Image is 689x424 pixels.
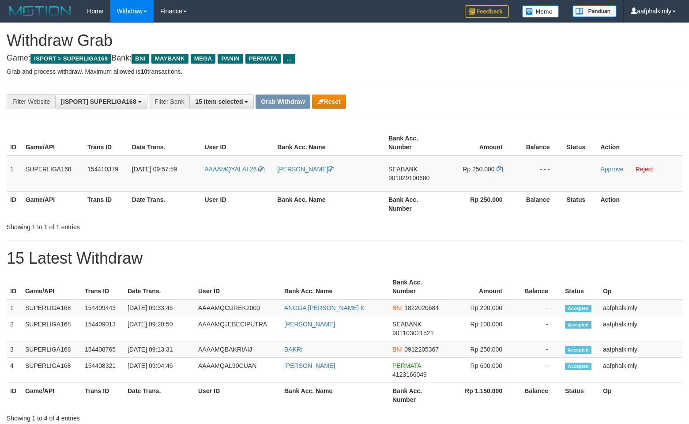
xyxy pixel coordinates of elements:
[563,130,597,155] th: Status
[124,274,195,299] th: Date Trans.
[7,219,280,231] div: Showing 1 to 1 of 1 entries
[516,383,561,408] th: Balance
[124,316,195,341] td: [DATE] 09:20:50
[87,166,118,173] span: 154410379
[7,341,22,358] td: 3
[22,191,84,216] th: Game/API
[191,54,216,64] span: MEGA
[124,341,195,358] td: [DATE] 09:13:31
[385,130,445,155] th: Bank Acc. Number
[284,321,335,328] a: [PERSON_NAME]
[81,274,124,299] th: Trans ID
[151,54,188,64] span: MAYBANK
[7,316,22,341] td: 2
[389,274,447,299] th: Bank Acc. Number
[281,383,389,408] th: Bank Acc. Name
[392,304,403,311] span: BNI
[516,274,561,299] th: Balance
[55,94,147,109] button: [ISPORT] SUPERLIGA168
[445,130,516,155] th: Amount
[389,383,447,408] th: Bank Acc. Number
[600,166,623,173] a: Approve
[204,166,264,173] a: AAAAMQYALAL26
[516,191,563,216] th: Balance
[599,316,682,341] td: aafphalkimly
[81,341,124,358] td: 154408765
[497,166,503,173] a: Copy 250000 to clipboard
[522,5,559,18] img: Button%20Memo.svg
[561,383,599,408] th: Status
[277,166,334,173] a: [PERSON_NAME]
[274,130,385,155] th: Bank Acc. Name
[392,329,433,337] span: Copy 901103021521 to clipboard
[204,166,256,173] span: AAAAMQYALAL26
[7,358,22,383] td: 4
[447,316,516,341] td: Rp 100,000
[218,54,243,64] span: PANIN
[124,383,195,408] th: Date Trans.
[599,274,682,299] th: Op
[81,383,124,408] th: Trans ID
[22,358,81,383] td: SUPERLIGA168
[388,174,429,182] span: Copy 901029100680 to clipboard
[7,67,682,76] p: Grab and process withdraw. Maximum allowed is transactions.
[7,130,22,155] th: ID
[7,250,682,267] h1: 15 Latest Withdraw
[284,304,365,311] a: ANGGA [PERSON_NAME] K
[22,316,81,341] td: SUPERLIGA168
[563,191,597,216] th: Status
[195,316,281,341] td: AAAAMQJEBECIPUTRA
[516,299,561,316] td: -
[7,299,22,316] td: 1
[404,346,439,353] span: Copy 0912205367 to clipboard
[7,94,55,109] div: Filter Website
[447,341,516,358] td: Rp 250,000
[81,299,124,316] td: 154409443
[7,274,22,299] th: ID
[22,155,84,192] td: SUPERLIGA168
[312,95,346,109] button: Reset
[22,341,81,358] td: SUPERLIGA168
[565,321,591,329] span: Accepted
[7,383,22,408] th: ID
[22,299,81,316] td: SUPERLIGA168
[128,191,201,216] th: Date Trans.
[599,358,682,383] td: aafphalkimly
[597,191,682,216] th: Action
[124,299,195,316] td: [DATE] 09:33:46
[284,346,303,353] a: BAKRI
[22,274,81,299] th: Game/API
[404,304,439,311] span: Copy 1822020684 to clipboard
[140,68,147,75] strong: 10
[30,54,111,64] span: ISPORT > SUPERLIGA168
[392,362,421,369] span: PERMATA
[599,341,682,358] td: aafphalkimly
[195,274,281,299] th: User ID
[599,299,682,316] td: aafphalkimly
[392,346,403,353] span: BNI
[447,274,516,299] th: Amount
[132,166,177,173] span: [DATE] 09:57:59
[388,166,418,173] span: SEABANK
[516,358,561,383] td: -
[392,371,427,378] span: Copy 4123166049 to clipboard
[392,321,422,328] span: SEABANK
[561,274,599,299] th: Status
[274,191,385,216] th: Bank Acc. Name
[565,305,591,312] span: Accepted
[516,316,561,341] td: -
[385,191,445,216] th: Bank Acc. Number
[84,191,128,216] th: Trans ID
[447,358,516,383] td: Rp 600,000
[256,95,310,109] button: Grab Withdraw
[149,94,189,109] div: Filter Bank
[124,358,195,383] td: [DATE] 09:04:46
[195,358,281,383] td: AAAAMQAL90CUAN
[283,54,295,64] span: ...
[201,130,274,155] th: User ID
[22,383,81,408] th: Game/API
[597,130,682,155] th: Action
[189,94,254,109] button: 15 item selected
[84,130,128,155] th: Trans ID
[447,383,516,408] th: Rp 1.150.000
